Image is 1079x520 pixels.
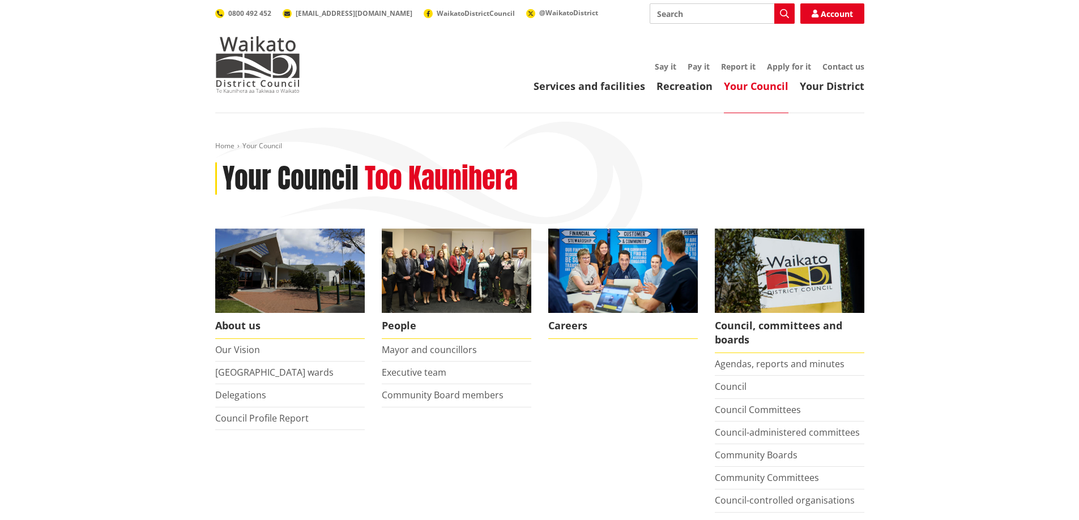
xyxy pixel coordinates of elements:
img: 2022 Council [382,229,531,313]
span: WaikatoDistrictCouncil [437,8,515,18]
a: Waikato-District-Council-sign Council, committees and boards [715,229,864,353]
a: Report it [721,61,756,72]
img: Office staff in meeting - Career page [548,229,698,313]
input: Search input [650,3,795,24]
a: Community Board members [382,389,504,401]
a: Recreation [656,79,713,93]
img: WDC Building 0015 [215,229,365,313]
nav: breadcrumb [215,141,864,151]
a: Our Vision [215,343,260,356]
span: 0800 492 452 [228,8,271,18]
a: Pay it [688,61,710,72]
a: [GEOGRAPHIC_DATA] wards [215,366,334,379]
span: About us [215,313,365,339]
span: People [382,313,531,339]
a: Agendas, reports and minutes [715,358,845,370]
span: [EMAIL_ADDRESS][DOMAIN_NAME] [296,8,412,18]
a: Community Boards [715,449,797,461]
a: Council-administered committees [715,426,860,439]
span: @WaikatoDistrict [539,8,598,18]
span: Council, committees and boards [715,313,864,353]
img: Waikato District Council - Te Kaunihera aa Takiwaa o Waikato [215,36,300,93]
a: Apply for it [767,61,811,72]
h1: Your Council [223,162,359,195]
a: 0800 492 452 [215,8,271,18]
a: Community Committees [715,471,819,484]
a: Delegations [215,389,266,401]
a: WDC Building 0015 About us [215,229,365,339]
img: Waikato-District-Council-sign [715,229,864,313]
a: Council-controlled organisations [715,494,855,506]
a: Council Committees [715,403,801,416]
a: @WaikatoDistrict [526,8,598,18]
span: Your Council [242,141,282,151]
a: [EMAIL_ADDRESS][DOMAIN_NAME] [283,8,412,18]
a: WaikatoDistrictCouncil [424,8,515,18]
a: Your Council [724,79,788,93]
a: 2022 Council People [382,229,531,339]
h2: Too Kaunihera [365,162,518,195]
a: Home [215,141,234,151]
a: Mayor and councillors [382,343,477,356]
a: Account [800,3,864,24]
a: Careers [548,229,698,339]
a: Council [715,380,747,393]
a: Council Profile Report [215,412,309,424]
a: Services and facilities [534,79,645,93]
a: Say it [655,61,676,72]
span: Careers [548,313,698,339]
a: Contact us [822,61,864,72]
a: Executive team [382,366,446,379]
a: Your District [800,79,864,93]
